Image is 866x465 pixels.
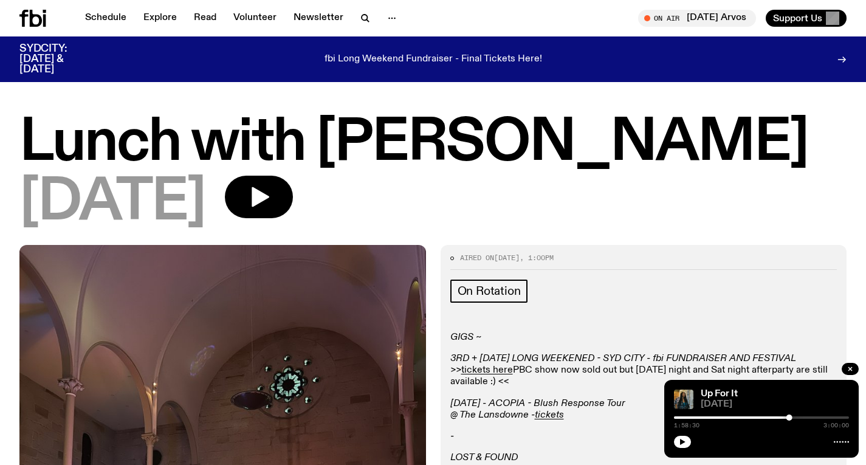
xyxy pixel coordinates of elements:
span: Aired on [460,253,494,263]
a: Schedule [78,10,134,27]
p: fbi Long Weekend Fundraiser - Final Tickets Here! [325,54,542,65]
em: LOST & FOUND [450,453,518,463]
img: Ify - a Brown Skin girl with black braided twists, looking up to the side with her tongue stickin... [674,390,693,409]
em: >> [450,365,461,375]
a: Newsletter [286,10,351,27]
em: - [450,432,454,441]
p: PBC show now sold out but [DATE] night and Sat night afterparty are still available :) << [450,353,837,388]
span: On Rotation [458,284,521,298]
span: 3:00:00 [823,422,849,429]
span: , 1:00pm [520,253,554,263]
a: Up For It [701,389,738,399]
em: GIGS ~ [450,332,481,342]
span: 1:58:30 [674,422,699,429]
h1: Lunch with [PERSON_NAME] [19,116,847,171]
a: tickets here [461,365,513,375]
button: Support Us [766,10,847,27]
span: [DATE] [494,253,520,263]
a: tickets [535,410,564,420]
em: @ The Lansdowne - [450,410,535,420]
h3: SYDCITY: [DATE] & [DATE] [19,44,97,75]
button: On Air[DATE] Arvos [638,10,756,27]
em: [DATE] - ACOPIA - Blush Response Tour [450,399,625,408]
span: [DATE] [19,176,205,230]
span: [DATE] [701,400,849,409]
a: On Rotation [450,280,528,303]
span: Support Us [773,13,822,24]
a: Read [187,10,224,27]
a: Volunteer [226,10,284,27]
a: Explore [136,10,184,27]
em: 3RD + [DATE] LONG WEEKENED - SYD CITY - fbi FUNDRAISER AND FESTIVAL [450,354,796,363]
